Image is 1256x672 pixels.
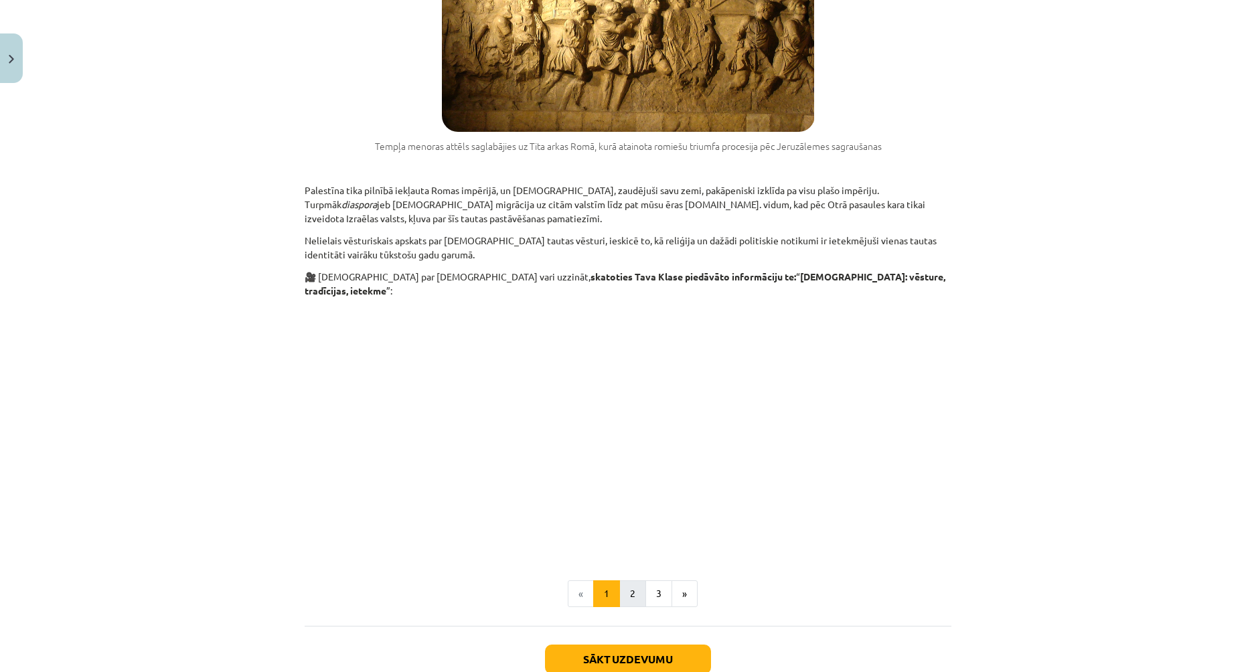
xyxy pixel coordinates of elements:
img: icon-close-lesson-0947bae3869378f0d4975bcd49f059093ad1ed9edebbc8119c70593378902aed.svg [9,55,14,64]
button: 3 [645,580,672,607]
figcaption: To enrich screen reader interactions, please activate Accessibility in Grammarly extension settings [305,140,951,153]
button: » [672,580,698,607]
p: Palestīna tika pilnībā iekļauta Romas impērijā, un [DEMOGRAPHIC_DATA], zaudējuši savu zemi, pakāp... [305,183,951,226]
nav: Page navigation example [305,580,951,607]
strong: skatoties Tava Klase piedāvāto informāciju te: [591,270,796,282]
p: 🎥 [DEMOGRAPHIC_DATA] par [DEMOGRAPHIC_DATA] vari uzzināt, “ ”: [305,270,951,298]
button: 2 [619,580,646,607]
button: 1 [593,580,620,607]
p: Nelielais vēsturiskais apskats par [DEMOGRAPHIC_DATA] tautas vēsturi, ieskicē to, kā reliģija un ... [305,234,951,262]
i: diaspora [341,198,377,210]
